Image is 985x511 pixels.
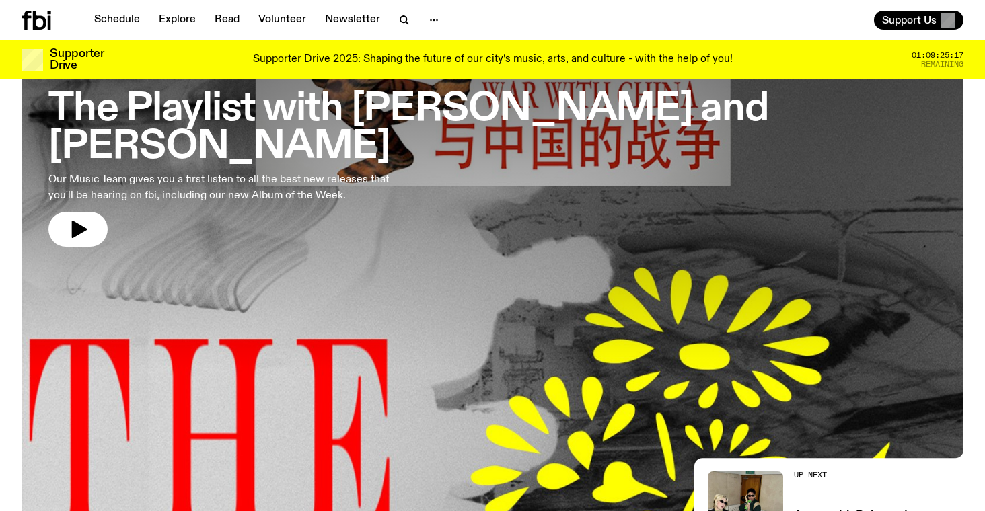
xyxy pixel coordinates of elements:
[48,91,937,166] h3: The Playlist with [PERSON_NAME] and [PERSON_NAME]
[317,11,388,30] a: Newsletter
[151,11,204,30] a: Explore
[48,171,393,204] p: Our Music Team gives you a first listen to all the best new releases that you'll be hearing on fb...
[86,11,148,30] a: Schedule
[882,14,937,26] span: Support Us
[921,61,963,68] span: Remaining
[50,48,104,71] h3: Supporter Drive
[912,52,963,59] span: 01:09:25:17
[207,11,248,30] a: Read
[48,60,937,247] a: The Playlist with [PERSON_NAME] and [PERSON_NAME]Our Music Team gives you a first listen to all t...
[250,11,314,30] a: Volunteer
[794,471,963,479] h2: Up Next
[874,11,963,30] button: Support Us
[253,54,733,66] p: Supporter Drive 2025: Shaping the future of our city’s music, arts, and culture - with the help o...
